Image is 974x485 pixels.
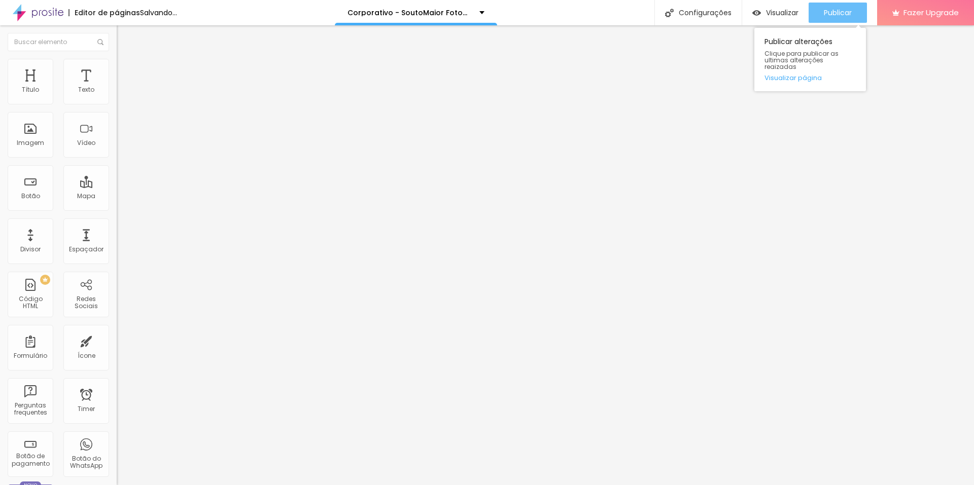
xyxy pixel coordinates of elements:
[14,352,47,359] div: Formulário
[140,9,177,16] div: Salvando...
[824,9,852,17] span: Publicar
[347,9,472,16] p: Corporativo - SoutoMaior Fotografia
[77,139,95,146] div: Vídeo
[66,455,106,470] div: Botão do WhatsApp
[78,86,94,93] div: Texto
[21,193,40,200] div: Botão
[78,352,95,359] div: Ícone
[764,50,856,70] span: Clique para publicar as ultimas alterações reaizadas
[22,86,39,93] div: Título
[97,39,103,45] img: Icone
[66,295,106,310] div: Redes Sociais
[764,74,856,81] a: Visualizar página
[68,9,140,16] div: Editor de páginas
[10,402,50,417] div: Perguntas frequentes
[809,3,867,23] button: Publicar
[665,9,674,17] img: Icone
[10,453,50,467] div: Botão de pagamento
[8,33,109,51] input: Buscar elemento
[117,25,974,485] iframe: Editor
[752,9,761,17] img: view-1.svg
[20,246,41,253] div: Divisor
[903,8,959,17] span: Fazer Upgrade
[77,193,95,200] div: Mapa
[742,3,809,23] button: Visualizar
[754,28,866,91] div: Publicar alterações
[69,246,103,253] div: Espaçador
[78,405,95,413] div: Timer
[17,139,44,146] div: Imagem
[766,9,798,17] span: Visualizar
[10,295,50,310] div: Código HTML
